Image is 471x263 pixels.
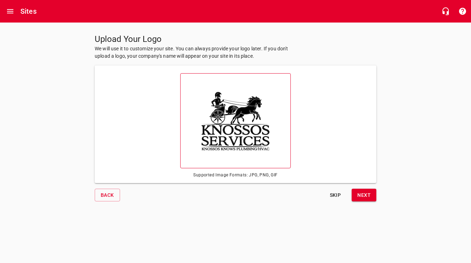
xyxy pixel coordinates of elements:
[327,191,344,200] span: Skip
[352,189,376,202] button: Next
[20,6,37,17] h6: Sites
[2,3,19,20] button: Open drawer
[454,3,471,20] button: Support Portal
[191,84,280,157] img: Z
[95,34,304,45] h5: Upload Your Logo
[437,3,454,20] button: Live Chat
[95,45,304,60] p: We will use it to customize your site. You can always provide your logo later. If you don't uploa...
[95,189,120,202] button: Back
[324,189,346,202] button: Skip
[357,191,371,200] span: Next
[99,172,372,179] span: Supported Image Formats: JPG, PNG, GIF
[101,191,114,200] span: Back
